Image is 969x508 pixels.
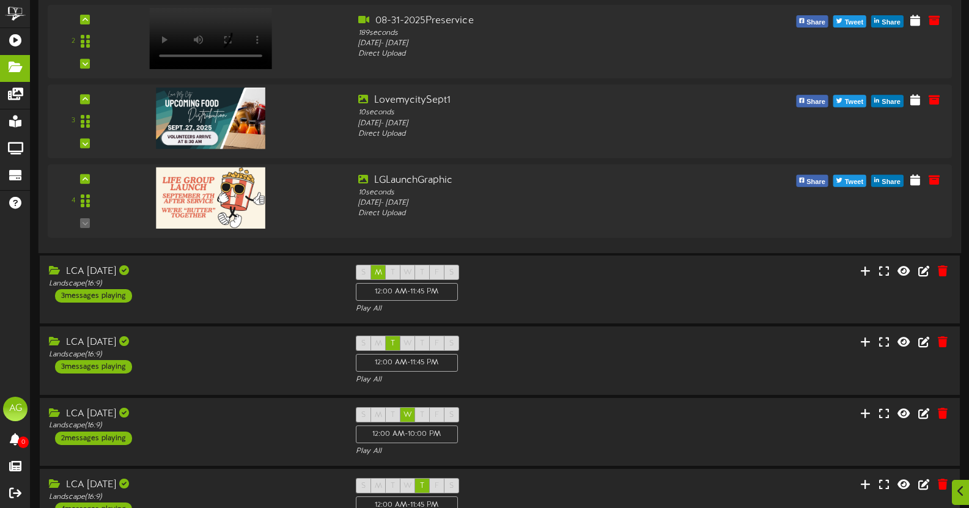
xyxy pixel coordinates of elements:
[358,14,717,28] div: 08-31-2025Preservice
[403,411,412,419] span: W
[391,411,395,419] span: T
[403,482,412,490] span: W
[49,279,337,289] div: Landscape ( 16:9 )
[449,268,454,277] span: S
[403,268,412,277] span: W
[49,350,337,360] div: Landscape ( 16:9 )
[796,15,828,28] button: Share
[375,339,382,348] span: M
[420,268,424,277] span: T
[435,268,439,277] span: F
[358,174,717,188] div: LGLaunchGraphic
[356,375,644,385] div: Play All
[833,175,866,187] button: Tweet
[842,96,866,109] span: Tweet
[391,482,395,490] span: T
[49,407,337,421] div: LCA [DATE]
[391,268,395,277] span: T
[55,432,132,445] div: 2 messages playing
[49,478,337,492] div: LCA [DATE]
[3,397,28,421] div: AG
[403,339,412,348] span: W
[449,411,454,419] span: S
[420,339,424,348] span: T
[879,175,903,189] span: Share
[358,94,717,108] div: LovemycitySept1
[796,95,828,108] button: Share
[358,198,717,208] div: [DATE] - [DATE]
[49,421,337,431] div: Landscape ( 16:9 )
[358,49,717,59] div: Direct Upload
[156,167,265,229] img: dc5f9639-3816-4b0b-a0da-fd6f6c145271.jpg
[356,354,458,372] div: 12:00 AM - 11:45 PM
[18,436,29,448] span: 0
[833,15,866,28] button: Tweet
[435,482,439,490] span: F
[435,339,439,348] span: F
[449,339,454,348] span: S
[358,188,717,198] div: 10 seconds
[375,268,382,277] span: M
[804,16,828,29] span: Share
[358,39,717,49] div: [DATE] - [DATE]
[435,411,439,419] span: F
[55,289,132,303] div: 3 messages playing
[804,96,828,109] span: Share
[375,482,382,490] span: M
[833,95,866,108] button: Tweet
[871,95,904,108] button: Share
[391,339,395,348] span: T
[871,15,904,28] button: Share
[49,265,337,279] div: LCA [DATE]
[356,425,458,443] div: 12:00 AM - 10:00 PM
[361,411,366,419] span: S
[879,16,903,29] span: Share
[358,208,717,219] div: Direct Upload
[871,175,904,187] button: Share
[361,268,366,277] span: S
[449,482,454,490] span: S
[358,28,717,39] div: 189 seconds
[358,118,717,128] div: [DATE] - [DATE]
[420,411,424,419] span: T
[420,482,424,490] span: T
[375,411,382,419] span: M
[804,175,828,189] span: Share
[361,482,366,490] span: S
[879,96,903,109] span: Share
[49,336,337,350] div: LCA [DATE]
[156,87,265,149] img: e63994cf-367d-4a2f-bbff-a8c432bf4e77.jpg
[356,446,644,457] div: Play All
[358,108,717,118] div: 10 seconds
[358,129,717,139] div: Direct Upload
[842,16,866,29] span: Tweet
[356,304,644,314] div: Play All
[796,175,828,187] button: Share
[361,339,366,348] span: S
[55,360,132,374] div: 3 messages playing
[842,175,866,189] span: Tweet
[49,492,337,502] div: Landscape ( 16:9 )
[356,283,458,301] div: 12:00 AM - 11:45 PM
